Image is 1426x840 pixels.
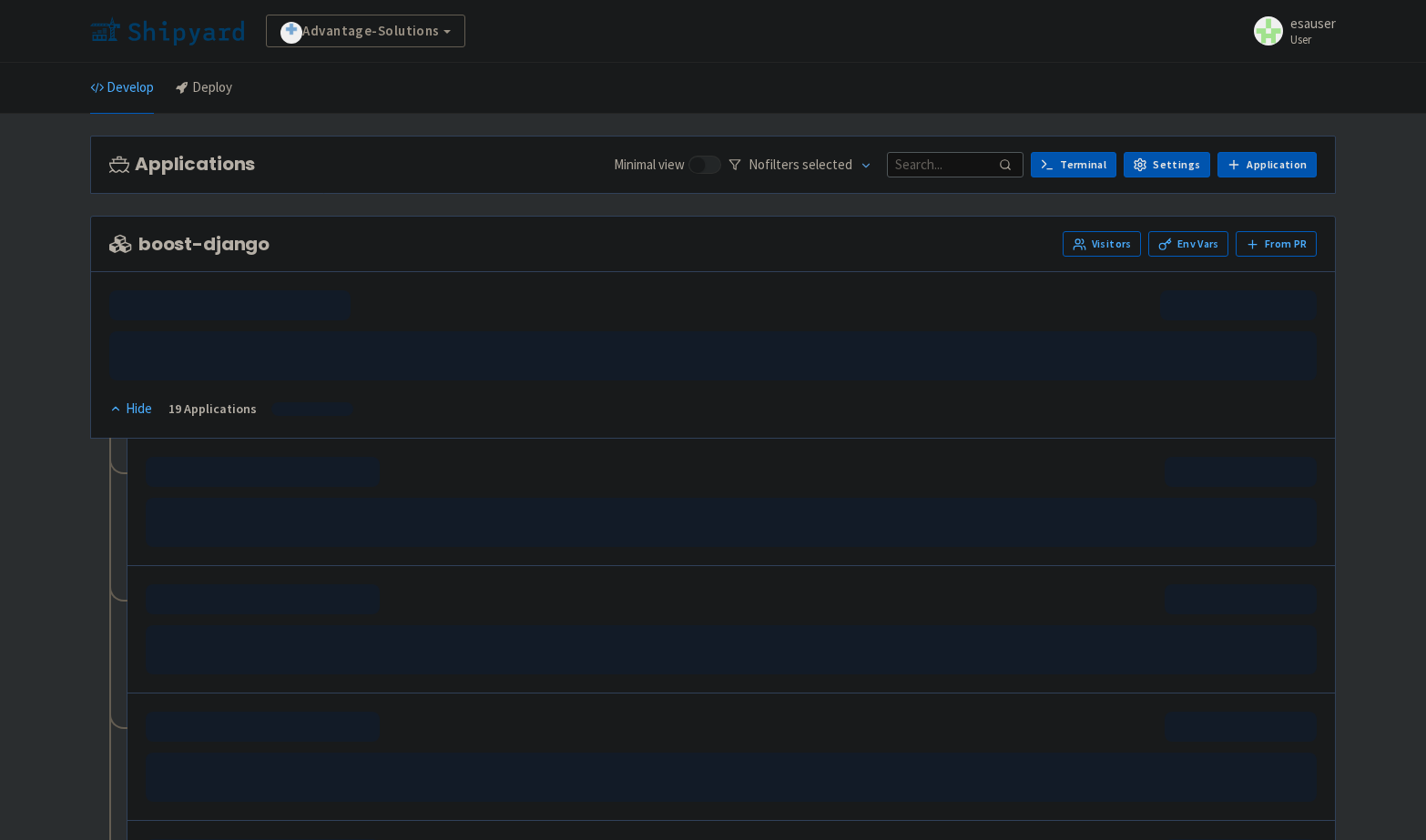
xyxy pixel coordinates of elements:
a: Visitors [1063,231,1141,257]
a: Deploy [176,63,232,114]
small: User [1290,34,1336,46]
button: Hide [109,399,154,420]
div: 19 Applications [168,399,257,420]
a: esauser User [1243,16,1336,46]
span: Minimal view [614,155,685,176]
a: Application [1217,152,1317,177]
a: Env Vars [1148,231,1228,257]
input: Search... [887,152,1024,177]
a: Advantage-Solutions [266,15,465,47]
a: Settings [1124,152,1210,177]
h3: Applications [109,154,255,175]
a: Terminal [1031,152,1116,177]
span: boost-django [109,234,270,255]
span: esauser [1290,15,1336,32]
img: Shipyard logo [90,16,244,46]
div: Hide [109,399,152,420]
span: selected [802,156,852,173]
button: From PR [1236,231,1317,257]
a: Develop [90,63,154,114]
span: No filter s [749,155,852,176]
